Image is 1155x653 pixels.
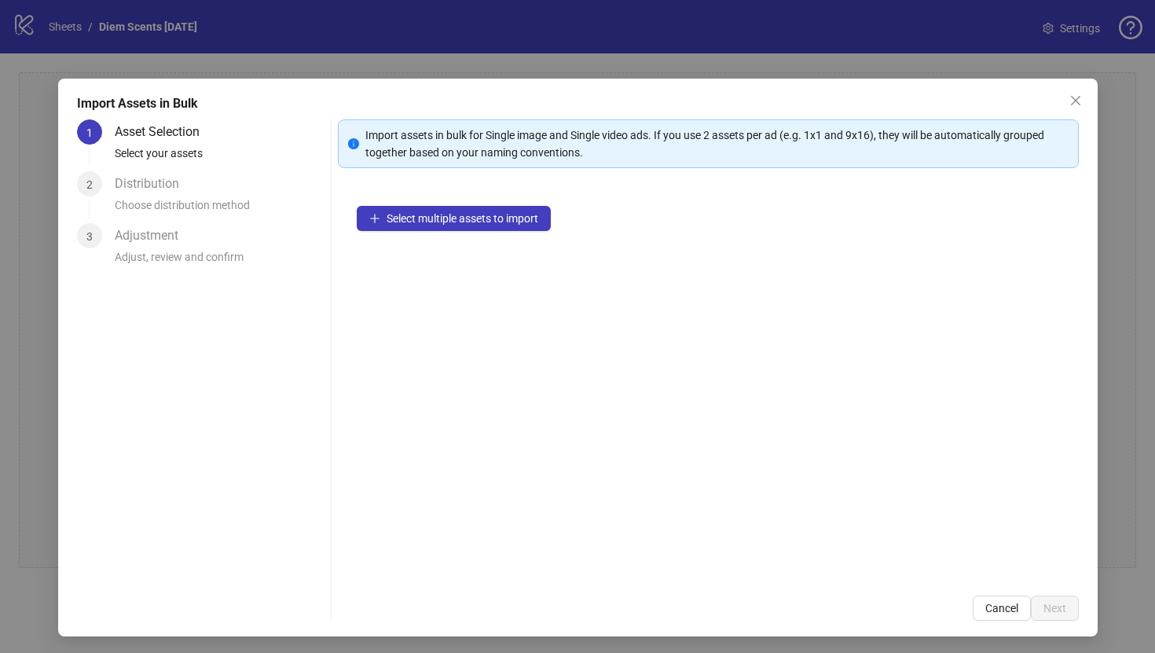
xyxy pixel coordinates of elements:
[365,127,1069,161] div: Import assets in bulk for Single image and Single video ads. If you use 2 assets per ad (e.g. 1x1...
[77,94,1079,113] div: Import Assets in Bulk
[356,206,550,231] button: Select multiple assets to import
[1031,596,1079,621] button: Next
[1069,94,1082,107] span: close
[386,212,537,225] span: Select multiple assets to import
[347,138,358,149] span: info-circle
[115,196,324,223] div: Choose distribution method
[115,145,324,171] div: Select your assets
[115,171,192,196] div: Distribution
[86,178,93,191] span: 2
[1063,88,1088,113] button: Close
[115,248,324,275] div: Adjust, review and confirm
[368,213,379,224] span: plus
[973,596,1031,621] button: Cancel
[115,119,212,145] div: Asset Selection
[86,230,93,243] span: 3
[86,127,93,139] span: 1
[985,602,1018,614] span: Cancel
[115,223,191,248] div: Adjustment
